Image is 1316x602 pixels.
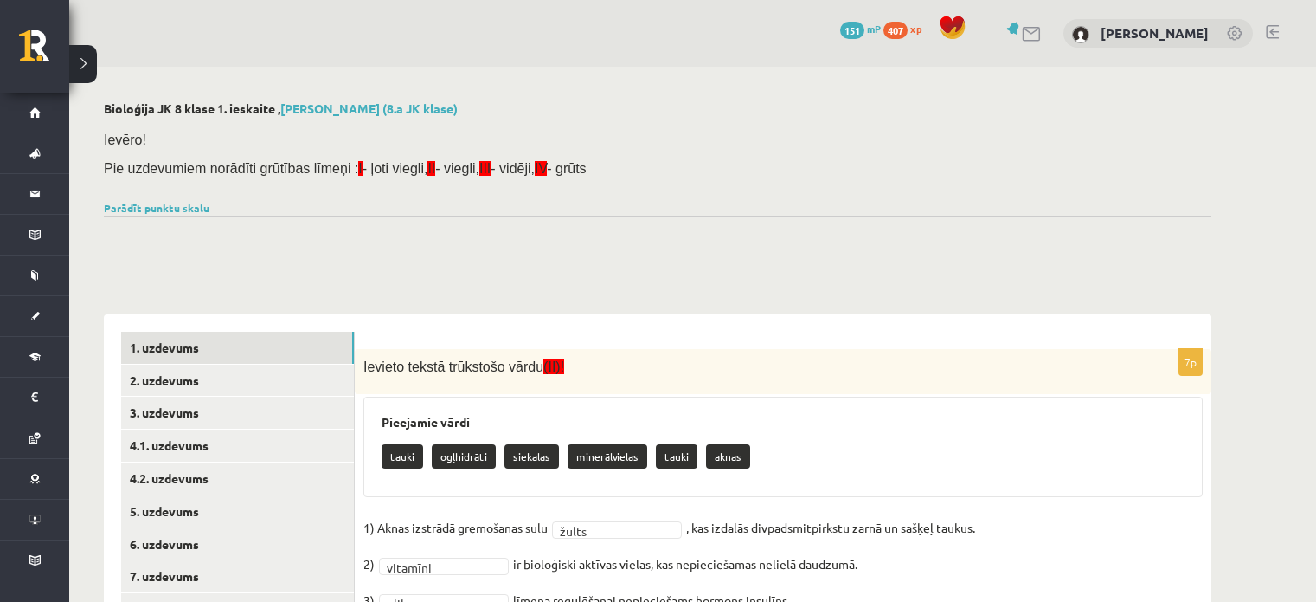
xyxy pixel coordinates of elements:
[121,463,354,495] a: 4.2. uzdevums
[867,22,881,36] span: mP
[121,365,354,397] a: 2. uzdevums
[1178,348,1203,376] p: 7p
[363,359,564,374] span: Ievieto tekstā trūkstošo vārdu
[479,161,491,176] span: III
[560,522,658,540] span: žults
[387,559,485,576] span: vitamīni
[535,161,547,176] span: IV
[706,444,750,469] p: aknas
[280,100,458,116] a: [PERSON_NAME] (8.a JK klase)
[363,515,548,541] p: 1) Aknas izstrādā gremošanas sulu
[883,22,930,36] a: 407 xp
[121,430,354,462] a: 4.1. uzdevums
[840,22,881,36] a: 151 mP
[121,495,354,528] a: 5. uzdevums
[379,558,509,575] a: vitamīni
[363,551,375,577] p: 2)
[432,444,496,469] p: ogļhidrāti
[552,521,682,539] a: žults
[656,444,697,469] p: tauki
[568,444,647,469] p: minerālvielas
[121,332,354,364] a: 1. uzdevums
[104,201,209,215] a: Parādīt punktu skalu
[121,560,354,592] a: 7. uzdevums
[382,415,1184,430] h3: Pieejamie vārdi
[840,22,864,39] span: 151
[104,161,587,176] span: Pie uzdevumiem norādīti grūtības līmeņi : - ļoti viegli, - viegli, - vidēji, - grūts
[883,22,908,39] span: 407
[121,397,354,429] a: 3. uzdevums
[121,528,354,560] a: 6. uzdevums
[1072,26,1089,43] img: Samanta Jakušonoka
[1101,24,1209,42] a: [PERSON_NAME]
[104,133,146,147] span: Ievēro!
[543,359,564,374] span: (II)!
[382,444,423,469] p: tauki
[19,30,69,74] a: Rīgas 1. Tālmācības vidusskola
[427,161,435,176] span: II
[358,161,362,176] span: I
[504,444,559,469] p: siekalas
[910,22,921,36] span: xp
[104,101,1211,116] h2: Bioloģija JK 8 klase 1. ieskaite ,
